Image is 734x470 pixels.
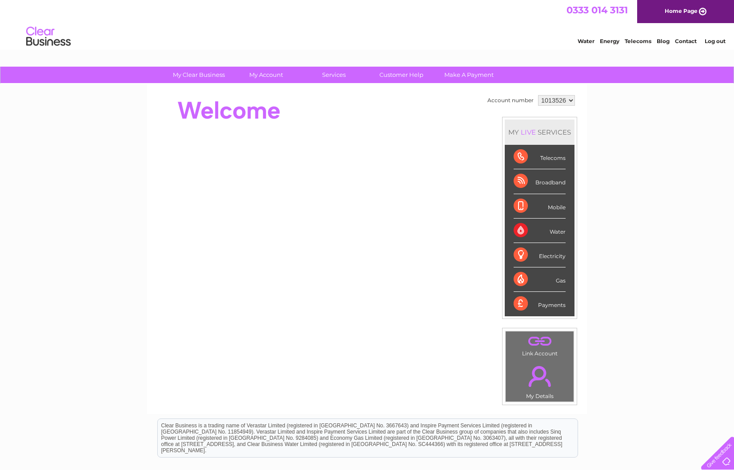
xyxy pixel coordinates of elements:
td: Account number [485,93,536,108]
a: My Account [230,67,303,83]
a: Blog [657,38,670,44]
div: Mobile [514,194,566,219]
td: My Details [505,358,574,402]
a: Log out [705,38,726,44]
div: MY SERVICES [505,119,574,145]
a: Contact [675,38,697,44]
a: Water [578,38,594,44]
a: . [508,361,571,392]
div: Clear Business is a trading name of Verastar Limited (registered in [GEOGRAPHIC_DATA] No. 3667643... [158,5,578,43]
div: Water [514,219,566,243]
div: Payments [514,292,566,316]
a: 0333 014 3131 [566,4,628,16]
div: Telecoms [514,145,566,169]
a: Services [297,67,371,83]
a: Customer Help [365,67,438,83]
div: Gas [514,267,566,292]
img: logo.png [26,23,71,50]
a: Telecoms [625,38,651,44]
td: Link Account [505,331,574,359]
a: My Clear Business [162,67,235,83]
a: . [508,334,571,349]
div: LIVE [519,128,538,136]
div: Electricity [514,243,566,267]
a: Make A Payment [432,67,506,83]
a: Energy [600,38,619,44]
div: Broadband [514,169,566,194]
